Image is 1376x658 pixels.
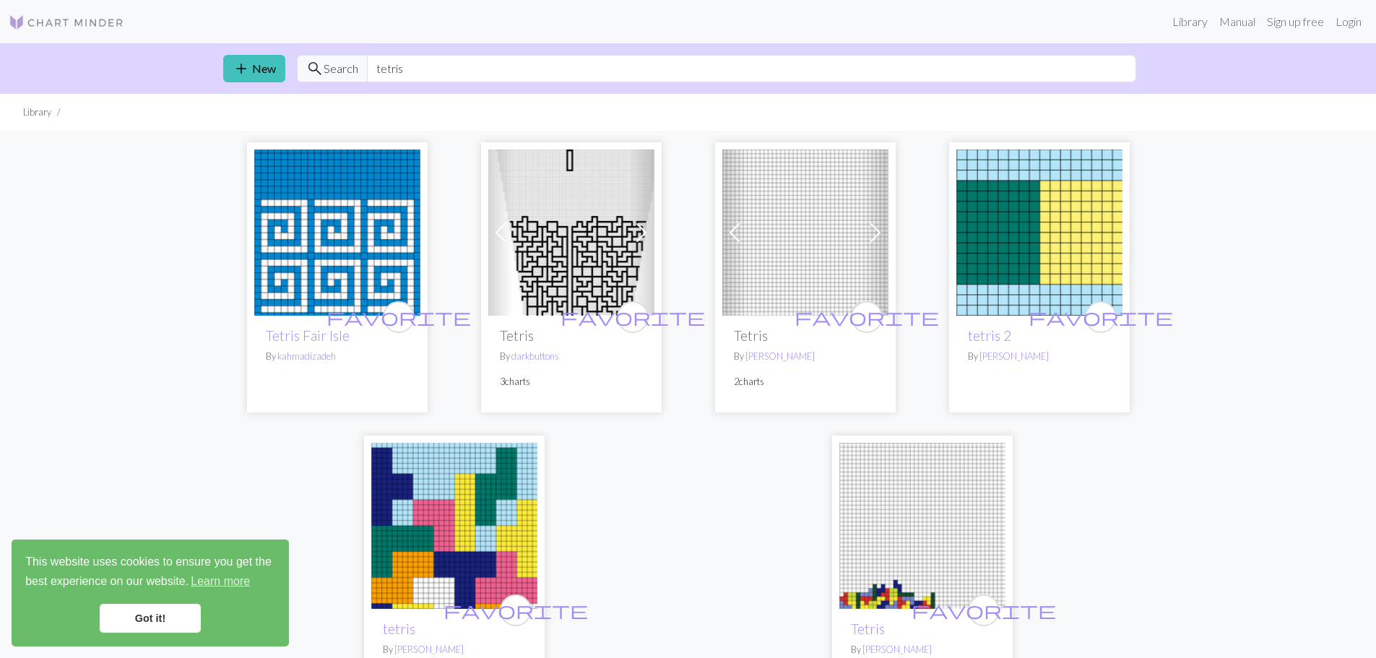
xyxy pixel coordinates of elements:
[500,327,643,344] h2: Tetris
[9,14,124,31] img: Logo
[223,55,285,82] a: New
[277,350,336,362] a: kahmadizadeh
[561,306,705,328] span: favorite
[324,60,358,77] span: Search
[1330,7,1367,36] a: Login
[561,303,705,332] i: favourite
[839,443,1005,609] img: Tetris
[371,517,537,531] a: tetris
[500,375,643,389] p: 3 charts
[968,350,1111,363] p: By
[912,596,1056,625] i: favourite
[254,150,420,316] img: Tetris Fair Isle
[1261,7,1330,36] a: Sign up free
[254,224,420,238] a: Tetris Fair Isle
[851,620,885,637] a: Tetris
[443,599,588,621] span: favorite
[851,643,994,657] p: By
[734,350,877,363] p: By
[383,620,415,637] a: tetris
[326,306,471,328] span: favorite
[189,571,252,592] a: learn more about cookies
[912,599,1056,621] span: favorite
[488,224,654,238] a: Tetris
[745,350,815,362] a: [PERSON_NAME]
[233,59,250,79] span: add
[266,350,409,363] p: By
[722,224,888,238] a: Tetris
[956,224,1122,238] a: tetris 2
[795,303,939,332] i: favourite
[617,301,649,333] button: favourite
[511,350,559,362] a: darkbuttons
[956,150,1122,316] img: tetris 2
[326,303,471,332] i: favourite
[394,644,464,655] a: [PERSON_NAME]
[12,540,289,646] div: cookieconsent
[968,327,1011,344] a: tetris 2
[968,594,1000,626] button: favourite
[795,306,939,328] span: favorite
[383,301,415,333] button: favourite
[500,350,643,363] p: By
[100,604,201,633] a: dismiss cookie message
[851,301,883,333] button: favourite
[862,644,932,655] a: [PERSON_NAME]
[1029,306,1173,328] span: favorite
[500,594,532,626] button: favourite
[722,150,888,316] img: Tetris
[371,443,537,609] img: tetris
[383,643,526,657] p: By
[734,375,877,389] p: 2 charts
[1029,303,1173,332] i: favourite
[306,59,324,79] span: search
[25,553,275,592] span: This website uses cookies to ensure you get the best experience on our website.
[23,105,51,119] li: Library
[1085,301,1117,333] button: favourite
[734,327,877,344] h2: Tetris
[266,327,350,344] a: Tetris Fair Isle
[839,517,1005,531] a: Tetris
[488,150,654,316] img: Tetris
[1213,7,1261,36] a: Manual
[979,350,1049,362] a: [PERSON_NAME]
[1167,7,1213,36] a: Library
[443,596,588,625] i: favourite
